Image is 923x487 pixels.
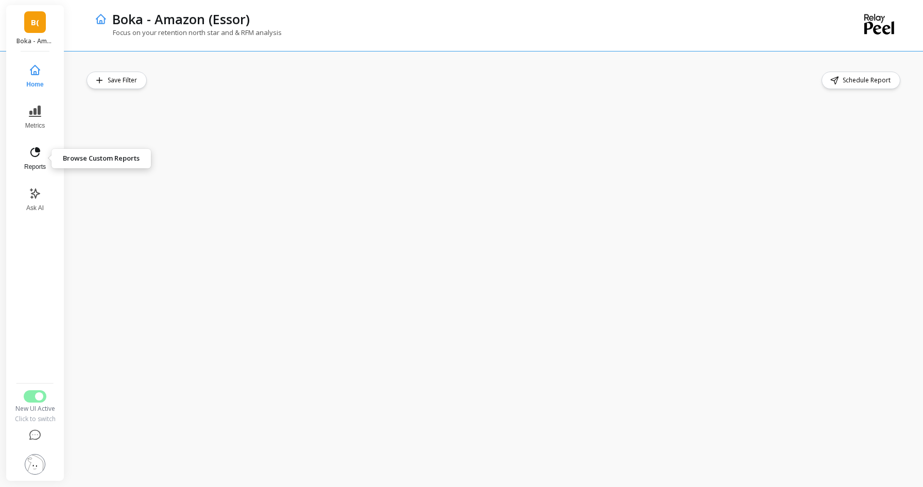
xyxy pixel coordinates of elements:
button: Settings [14,448,56,481]
iframe: Omni Embed [87,97,902,466]
button: Switch to Legacy UI [24,390,46,403]
button: Schedule Report [822,72,900,89]
span: Schedule Report [843,75,894,85]
button: Save Filter [87,72,147,89]
button: Reports [18,140,52,177]
p: Boka - Amazon (Essor) [16,37,54,45]
button: Home [18,58,52,95]
div: Click to switch [14,415,56,423]
p: Boka - Amazon (Essor) [112,10,250,28]
div: New UI Active [14,405,56,413]
button: Metrics [18,99,52,136]
img: profile picture [25,454,45,475]
button: Help [14,423,56,448]
span: Home [26,80,43,89]
p: Focus on your retention north star and & RFM analysis [95,28,282,37]
span: Reports [24,163,46,171]
button: Ask AI [18,181,52,218]
span: Ask AI [26,204,44,212]
span: Save Filter [108,75,140,85]
span: B( [31,16,39,28]
span: Metrics [25,121,45,130]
